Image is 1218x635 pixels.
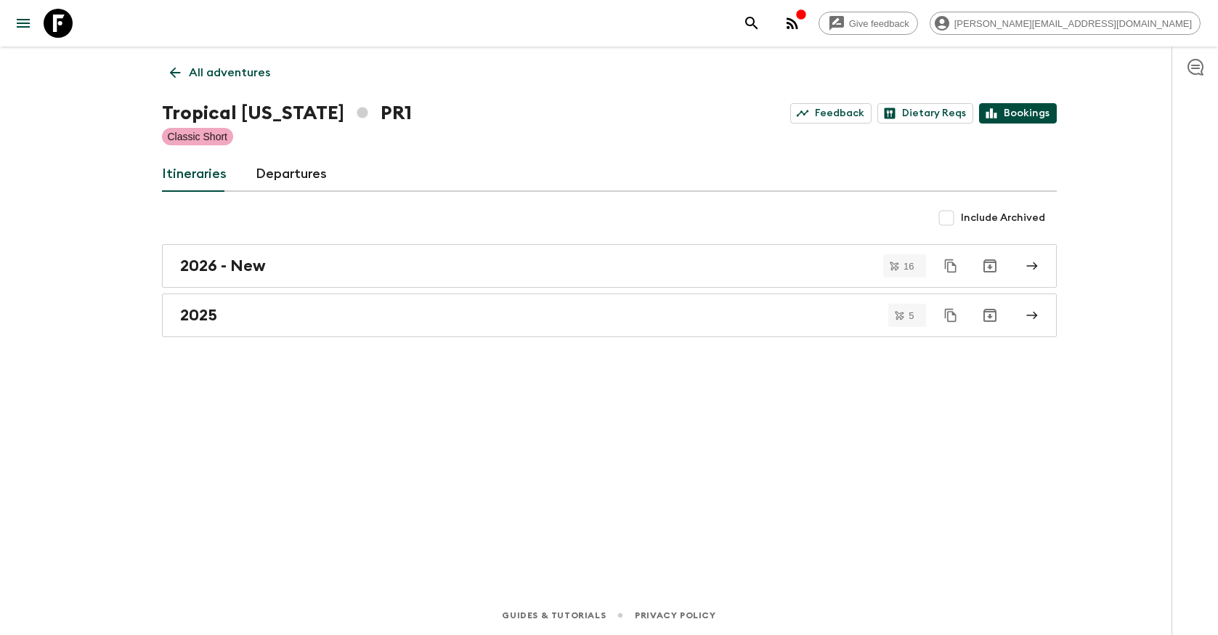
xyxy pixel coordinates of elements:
[162,294,1057,337] a: 2025
[189,64,270,81] p: All adventures
[930,12,1201,35] div: [PERSON_NAME][EMAIL_ADDRESS][DOMAIN_NAME]
[877,103,973,124] a: Dietary Reqs
[938,253,964,279] button: Duplicate
[168,129,227,144] p: Classic Short
[737,9,766,38] button: search adventures
[9,9,38,38] button: menu
[819,12,918,35] a: Give feedback
[180,256,266,275] h2: 2026 - New
[162,244,1057,288] a: 2026 - New
[502,607,606,623] a: Guides & Tutorials
[979,103,1057,124] a: Bookings
[895,262,922,271] span: 16
[961,211,1045,225] span: Include Archived
[256,157,327,192] a: Departures
[162,157,227,192] a: Itineraries
[938,302,964,328] button: Duplicate
[900,311,922,320] span: 5
[975,301,1004,330] button: Archive
[180,306,217,325] h2: 2025
[790,103,872,124] a: Feedback
[841,18,917,29] span: Give feedback
[162,58,278,87] a: All adventures
[162,99,412,128] h1: Tropical [US_STATE] PR1
[635,607,715,623] a: Privacy Policy
[946,18,1200,29] span: [PERSON_NAME][EMAIL_ADDRESS][DOMAIN_NAME]
[975,251,1004,280] button: Archive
